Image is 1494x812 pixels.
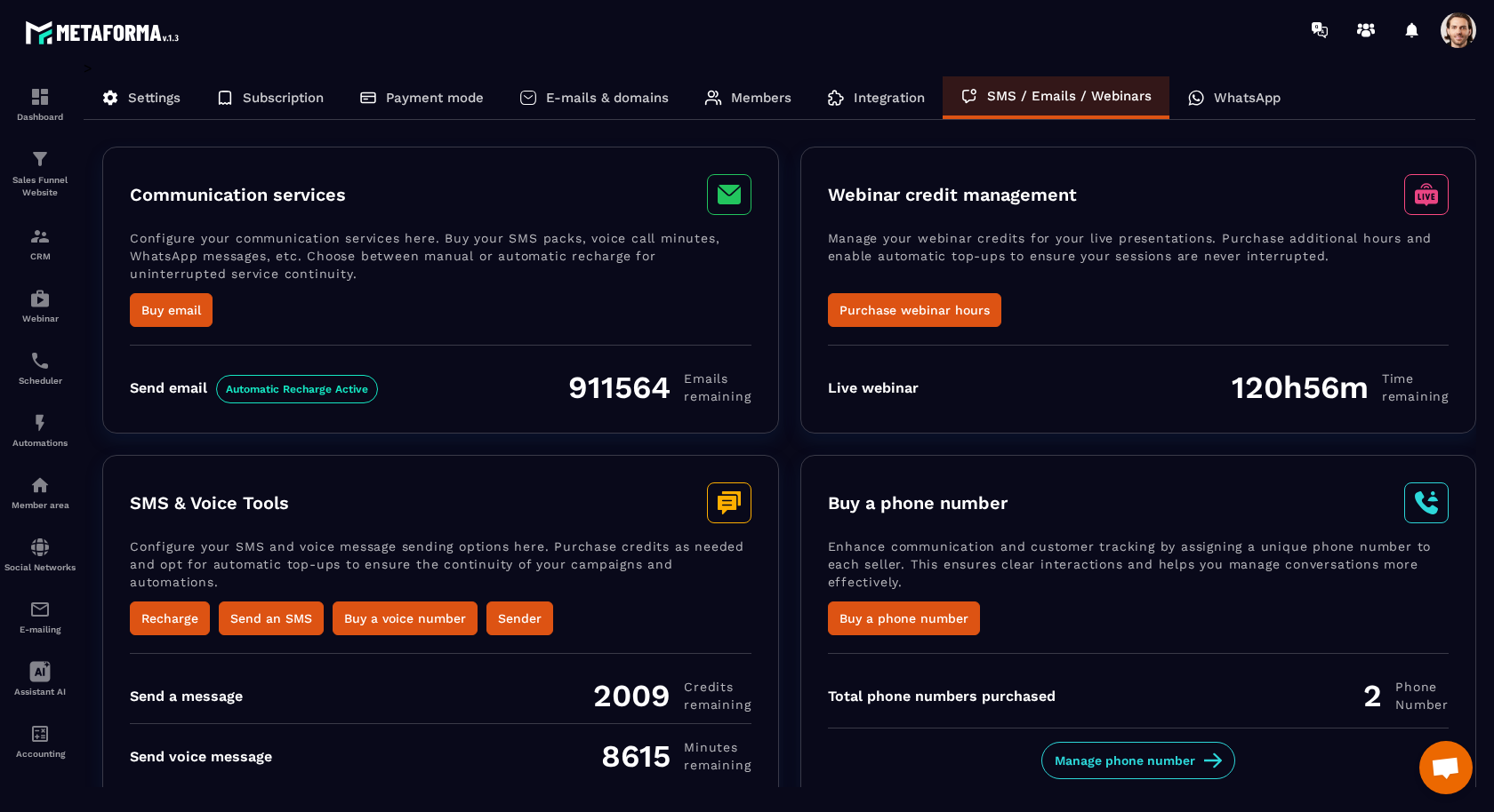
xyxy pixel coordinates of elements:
p: E-mailing [4,625,76,634]
p: SMS / Emails / Webinars [987,88,1152,104]
h3: Communication services [130,184,346,205]
button: Buy a phone number [828,601,980,635]
span: Credits [684,678,751,696]
button: Sender [486,601,553,635]
a: automationsautomationsWebinar [4,275,76,337]
button: Recharge [130,601,210,635]
p: WhatsApp [1214,90,1281,106]
img: formation [29,148,51,170]
img: email [29,599,51,620]
div: > [84,60,1476,807]
span: Number [1395,696,1449,713]
p: Automations [4,438,76,448]
img: automations [29,412,51,434]
span: remaining [684,387,751,405]
a: emailemailE-mailing [4,585,76,648]
a: formationformationDashboard [4,73,76,135]
p: Scheduler [4,376,76,386]
img: accountant [29,723,51,744]
p: Dashboard [4,112,76,122]
div: Live webinar [828,379,919,396]
p: Assistant AI [4,687,76,697]
p: Social Networks [4,562,76,572]
p: Configure your SMS and voice message sending options here. Purchase credits as needed and opt for... [130,537,751,601]
span: Manage phone number [1055,752,1195,769]
span: Phone [1395,678,1449,696]
p: Payment mode [386,90,484,106]
div: Total phone numbers purchased [828,688,1056,705]
p: Integration [854,90,925,106]
img: scheduler [29,350,51,371]
img: automations [29,474,51,496]
div: 2 [1363,677,1449,714]
div: Send a message [130,688,243,705]
div: Ouvrir le chat [1419,741,1473,794]
button: Purchase webinar hours [828,293,1001,327]
p: Enhance communication and customer tracking by assigning a unique phone number to each seller. Th... [828,537,1450,601]
button: Send an SMS [219,601,324,635]
span: remaining [684,756,751,774]
div: Send email [130,379,378,396]
span: Time [1382,370,1449,387]
a: formationformationCRM [4,212,76,275]
div: 2009 [593,677,751,714]
p: Members [731,90,791,106]
a: schedulerschedulerScheduler [4,337,76,399]
button: Manage phone number [1041,742,1235,779]
p: E-mails & domains [546,90,669,106]
img: logo [25,16,185,49]
span: minutes [684,738,751,756]
p: Sales Funnel Website [4,174,76,199]
a: automationsautomationsAutomations [4,399,76,461]
div: 120h56m [1232,369,1449,406]
img: formation [29,226,51,247]
div: 8615 [601,737,751,775]
button: Buy a voice number [333,601,478,635]
h3: Webinar credit management [828,184,1077,205]
img: formation [29,86,51,107]
p: Manage your webinar credits for your live presentations. Purchase additional hours and enable aut... [828,229,1450,293]
img: social-network [29,537,51,558]
span: Automatic Recharge Active [216,375,378,403]
p: Member area [4,500,76,510]
p: Subscription [243,90,324,106]
a: social-networksocial-networkSocial Networks [4,523,76,585]
p: Webinar [4,314,76,323]
span: Emails [684,370,751,387]
p: Accounting [4,749,76,759]
h3: SMS & Voice Tools [130,492,289,513]
h3: Buy a phone number [828,492,1008,513]
a: Assistant AI [4,648,76,710]
p: Configure your communication services here. Buy your SMS packs, voice call minutes, WhatsApp mess... [130,229,751,293]
a: accountantaccountantAccounting [4,710,76,772]
p: Settings [128,90,181,106]
div: 911564 [568,369,751,406]
span: remaining [1382,387,1449,405]
button: Buy email [130,293,213,327]
a: formationformationSales Funnel Website [4,135,76,212]
div: Send voice message [130,748,272,765]
span: remaining [684,696,751,713]
p: CRM [4,251,76,261]
a: automationsautomationsMember area [4,461,76,523]
img: automations [29,288,51,309]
